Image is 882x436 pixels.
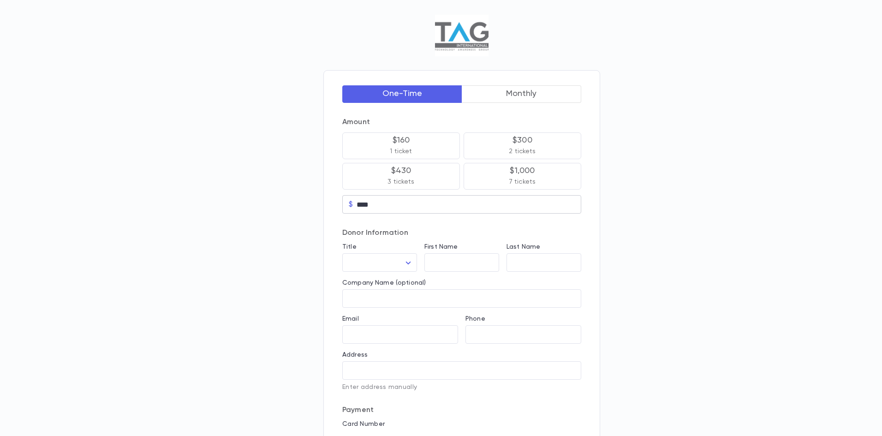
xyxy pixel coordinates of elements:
[349,200,353,209] p: $
[510,166,535,175] p: $1,000
[342,315,359,323] label: Email
[342,243,357,251] label: Title
[464,163,581,190] button: $1,0007 tickets
[393,136,410,145] p: $160
[435,15,488,56] img: Logo
[424,243,458,251] label: First Name
[342,383,581,391] p: Enter address manually
[391,166,411,175] p: $430
[509,177,536,186] p: 7 tickets
[462,85,582,103] button: Monthly
[342,228,581,238] p: Donor Information
[387,177,414,186] p: 3 tickets
[464,132,581,159] button: $3002 tickets
[342,279,426,287] label: Company Name (optional)
[342,85,462,103] button: One-Time
[342,163,460,190] button: $4303 tickets
[342,420,581,428] p: Card Number
[390,147,412,156] p: 1 ticket
[342,118,581,127] p: Amount
[507,243,540,251] label: Last Name
[509,147,536,156] p: 2 tickets
[342,254,417,272] div: ​
[465,315,485,323] label: Phone
[342,406,581,415] p: Payment
[342,132,460,159] button: $1601 ticket
[342,351,368,358] label: Address
[513,136,532,145] p: $300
